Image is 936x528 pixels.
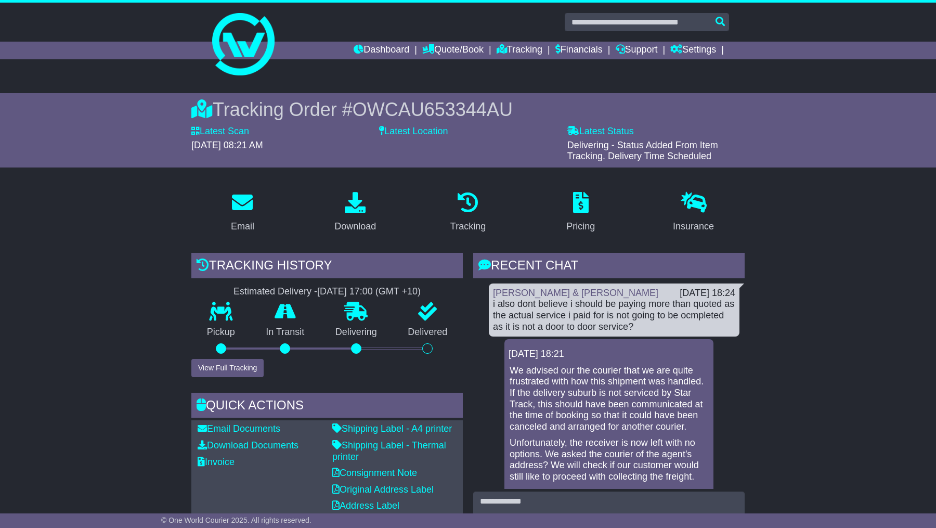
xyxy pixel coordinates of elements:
[509,349,709,360] div: [DATE] 18:21
[191,286,463,298] div: Estimated Delivery -
[332,423,452,434] a: Shipping Label - A4 printer
[473,253,745,281] div: RECENT CHAT
[497,42,542,59] a: Tracking
[393,327,463,338] p: Delivered
[666,188,721,237] a: Insurance
[320,327,393,338] p: Delivering
[354,42,409,59] a: Dashboard
[444,188,492,237] a: Tracking
[379,126,448,137] label: Latest Location
[198,423,280,434] a: Email Documents
[191,359,264,377] button: View Full Tracking
[566,220,595,234] div: Pricing
[670,42,716,59] a: Settings
[231,220,254,234] div: Email
[161,516,311,524] span: © One World Courier 2025. All rights reserved.
[317,286,421,298] div: [DATE] 17:00 (GMT +10)
[422,42,484,59] a: Quote/Book
[560,188,602,237] a: Pricing
[332,484,434,495] a: Original Address Label
[493,288,658,298] a: [PERSON_NAME] & [PERSON_NAME]
[334,220,376,234] div: Download
[353,99,513,120] span: OWCAU653344AU
[332,468,417,478] a: Consignment Note
[191,140,263,150] span: [DATE] 08:21 AM
[616,42,658,59] a: Support
[450,220,486,234] div: Tracking
[191,327,251,338] p: Pickup
[510,437,708,482] p: Unfortunately, the receiver is now left with no options. We asked the courier of the agent's addr...
[191,253,463,281] div: Tracking history
[567,140,718,162] span: Delivering - Status Added From Item Tracking. Delivery Time Scheduled
[198,457,235,467] a: Invoice
[191,126,249,137] label: Latest Scan
[191,393,463,421] div: Quick Actions
[510,488,708,510] p: The shipper would be advised once Star Track provided the agent's address
[680,288,735,299] div: [DATE] 18:24
[555,42,603,59] a: Financials
[567,126,634,137] label: Latest Status
[332,440,446,462] a: Shipping Label - Thermal printer
[493,299,735,332] div: i also dont believe i should be paying more than quoted as the actual service i paid for is not g...
[191,98,745,121] div: Tracking Order #
[328,188,383,237] a: Download
[198,440,298,450] a: Download Documents
[673,220,714,234] div: Insurance
[224,188,261,237] a: Email
[510,365,708,433] p: We advised our the courier that we are quite frustrated with how this shipment was handled. If th...
[332,500,399,511] a: Address Label
[251,327,320,338] p: In Transit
